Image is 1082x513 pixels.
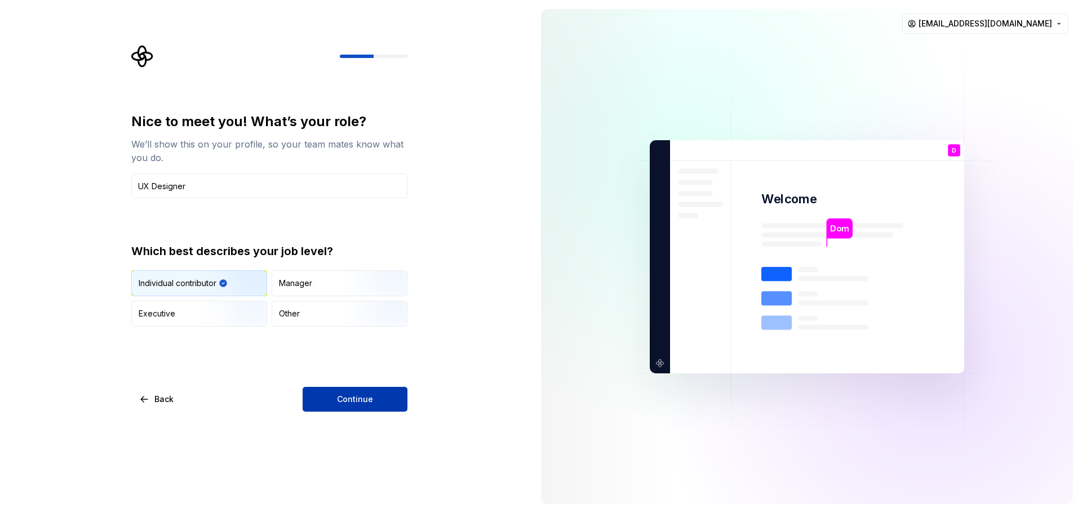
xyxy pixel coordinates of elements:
[131,243,407,259] div: Which best describes your job level?
[131,173,407,198] input: Job title
[902,14,1068,34] button: [EMAIL_ADDRESS][DOMAIN_NAME]
[139,278,216,289] div: Individual contributor
[154,394,174,405] span: Back
[131,45,154,68] svg: Supernova Logo
[279,308,300,319] div: Other
[952,147,956,153] p: D
[279,278,312,289] div: Manager
[919,18,1052,29] span: [EMAIL_ADDRESS][DOMAIN_NAME]
[830,222,848,234] p: Dom
[139,308,175,319] div: Executive
[131,113,407,131] div: Nice to meet you! What’s your role?
[131,387,183,412] button: Back
[761,191,817,207] p: Welcome
[337,394,373,405] span: Continue
[303,387,407,412] button: Continue
[131,137,407,164] div: We’ll show this on your profile, so your team mates know what you do.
